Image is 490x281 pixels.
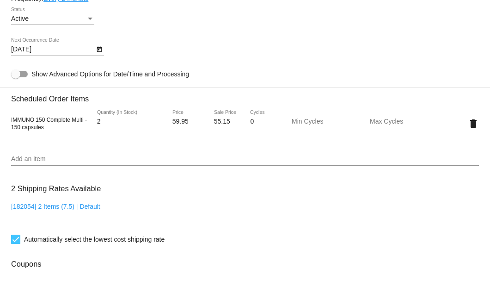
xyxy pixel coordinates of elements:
[11,87,479,103] h3: Scheduled Order Items
[172,118,201,125] input: Price
[11,156,479,163] input: Add an item
[468,118,479,129] mat-icon: delete
[11,117,87,131] span: IMMUNO 150 Complete Multi - 150 capsules
[11,15,94,23] mat-select: Status
[31,69,189,79] span: Show Advanced Options for Date/Time and Processing
[11,46,94,53] input: Next Occurrence Date
[24,234,165,245] span: Automatically select the lowest cost shipping rate
[11,179,101,199] h3: 2 Shipping Rates Available
[214,118,237,125] input: Sale Price
[94,44,104,54] button: Open calendar
[250,118,278,125] input: Cycles
[97,118,159,125] input: Quantity (In Stock)
[11,253,479,269] h3: Coupons
[11,203,100,210] a: [182054] 2 Items (7.5) | Default
[370,118,432,125] input: Max Cycles
[11,15,29,22] span: Active
[292,118,354,125] input: Min Cycles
